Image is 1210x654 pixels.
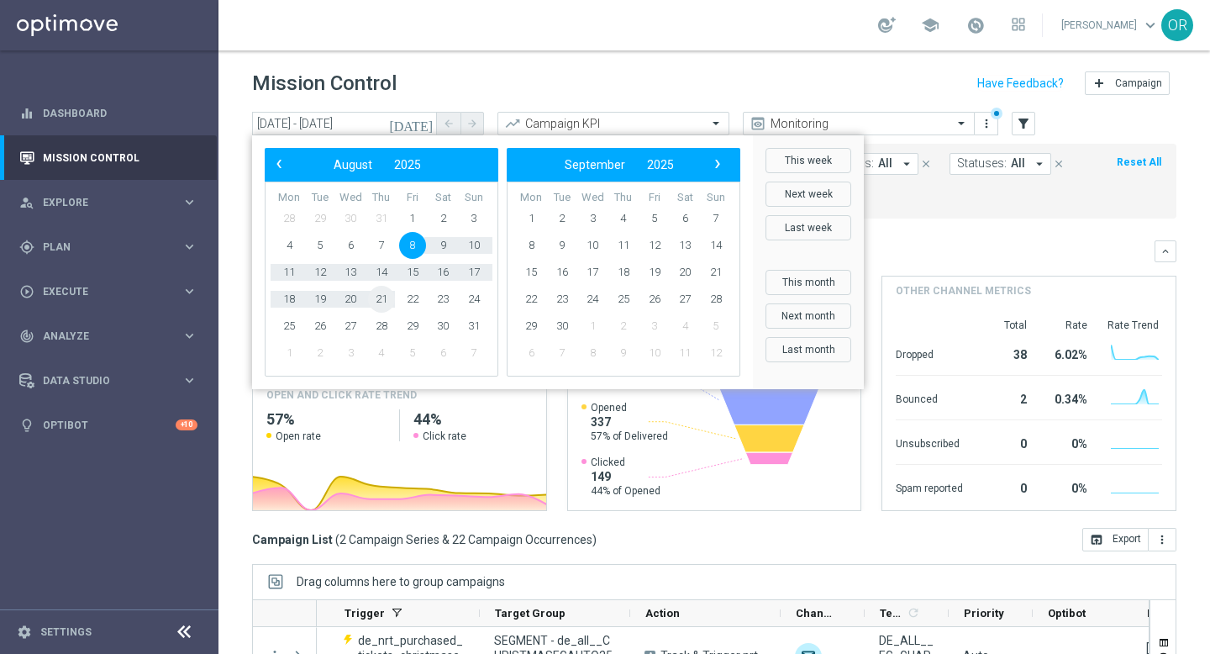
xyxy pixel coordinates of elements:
[765,303,851,329] button: Next month
[19,135,197,180] div: Mission Control
[181,283,197,299] i: keyboard_arrow_right
[460,286,487,313] span: 24
[176,419,197,430] div: +10
[878,156,892,171] span: All
[466,118,478,129] i: arrow_forward
[1012,112,1035,135] button: filter_alt
[700,191,731,205] th: weekday
[516,191,547,205] th: weekday
[307,340,334,367] span: 2
[1147,607,1187,620] span: Last Modified By
[549,340,576,367] span: 7
[394,158,421,171] span: 2025
[19,373,181,388] div: Data Studio
[765,182,851,207] button: Next week
[366,191,397,205] th: weekday
[702,259,729,286] span: 21
[266,409,386,430] h2: 57%
[368,232,395,259] span: 7
[18,285,198,298] div: play_circle_outline Execute keyboard_arrow_right
[297,575,505,588] div: Row Groups
[641,259,668,286] span: 19
[460,313,487,340] span: 31
[641,313,668,340] span: 3
[399,205,426,232] span: 1
[19,329,34,344] i: track_changes
[18,374,198,388] button: Data Studio keyboard_arrow_right
[670,191,701,205] th: weekday
[1047,340,1087,367] div: 6.02%
[458,191,489,205] th: weekday
[429,286,456,313] span: 23
[647,158,674,171] span: 2025
[337,313,364,340] span: 27
[549,286,576,313] span: 23
[549,205,576,232] span: 2
[323,154,383,176] button: August
[307,313,334,340] span: 26
[497,112,729,135] ng-select: Campaign KPI
[18,419,198,432] button: lightbulb Optibot +10
[641,286,668,313] span: 26
[334,158,372,171] span: August
[19,240,34,255] i: gps_fixed
[518,259,544,286] span: 15
[19,195,181,210] div: Explore
[1047,319,1087,332] div: Rate
[266,388,417,403] h4: OPEN AND CLICK RATE TREND
[957,156,1007,171] span: Statuses:
[460,112,484,135] button: arrow_forward
[1047,473,1087,500] div: 0%
[19,403,197,447] div: Optibot
[429,205,456,232] span: 2
[702,205,729,232] span: 7
[19,284,181,299] div: Execute
[671,259,698,286] span: 20
[706,154,728,176] button: ›
[702,286,729,313] span: 28
[276,286,302,313] span: 18
[181,239,197,255] i: keyboard_arrow_right
[636,154,685,176] button: 2025
[368,340,395,367] span: 4
[181,328,197,344] i: keyboard_arrow_right
[511,154,728,176] bs-datepicker-navigation-view: ​ ​ ​
[335,191,366,205] th: weekday
[1016,116,1031,131] i: filter_alt
[252,532,597,547] h3: Campaign List
[608,191,639,205] th: weekday
[252,112,437,135] input: Select date range
[43,198,181,208] span: Explore
[276,232,302,259] span: 4
[610,232,637,259] span: 11
[18,240,198,254] div: gps_fixed Plan keyboard_arrow_right
[19,106,34,121] i: equalizer
[610,205,637,232] span: 4
[443,118,455,129] i: arrow_back
[307,232,334,259] span: 5
[641,205,668,232] span: 5
[428,191,459,205] th: weekday
[765,337,851,362] button: Last month
[671,340,698,367] span: 11
[896,283,1031,298] h4: Other channel metrics
[307,205,334,232] span: 29
[1047,429,1087,456] div: 0%
[1053,158,1065,170] i: close
[743,112,975,135] ng-select: Monitoring
[978,113,995,134] button: more_vert
[297,575,505,588] span: Drag columns here to group campaigns
[337,286,364,313] span: 20
[337,340,364,367] span: 3
[307,259,334,286] span: 12
[429,259,456,286] span: 16
[337,259,364,286] span: 13
[964,607,1004,620] span: Priority
[896,429,963,456] div: Unsubscribed
[702,313,729,340] span: 5
[437,112,460,135] button: arrow_back
[518,232,544,259] span: 8
[518,286,544,313] span: 22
